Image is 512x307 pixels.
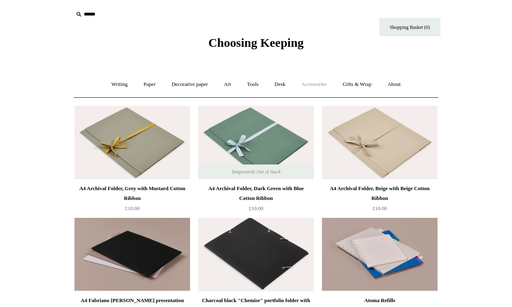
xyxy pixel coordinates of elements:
[208,42,304,48] a: Choosing Keeping
[217,74,238,95] a: Art
[74,106,190,179] img: A4 Archival Folder, Grey with Mustard Cotton Ribbon
[322,106,438,179] a: A4 Archival Folder, Beige with Beige Cotton Ribbon A4 Archival Folder, Beige with Beige Cotton Ri...
[380,74,408,95] a: About
[198,184,314,217] a: A4 Archival Folder, Dark Green with Blue Cotton Ribbon £10.00
[208,36,304,49] span: Choosing Keeping
[372,205,387,211] span: £10.00
[324,184,435,203] div: A4 Archival Folder, Beige with Beige Cotton Ribbon
[74,218,190,291] a: A4 Fabriano Murillo presentation folder A4 Fabriano Murillo presentation folder
[335,74,379,95] a: Gifts & Wrap
[294,74,334,95] a: Accessories
[74,106,190,179] a: A4 Archival Folder, Grey with Mustard Cotton Ribbon A4 Archival Folder, Grey with Mustard Cotton ...
[198,218,314,291] img: Charcoal black "Chemise" portfolio folder with grey elastic
[136,74,163,95] a: Paper
[324,296,435,305] div: Atoma Refills
[198,106,314,179] img: A4 Archival Folder, Dark Green with Blue Cotton Ribbon
[77,184,188,203] div: A4 Archival Folder, Grey with Mustard Cotton Ribbon
[200,184,312,203] div: A4 Archival Folder, Dark Green with Blue Cotton Ribbon
[322,106,438,179] img: A4 Archival Folder, Beige with Beige Cotton Ribbon
[249,205,263,211] span: £10.00
[198,106,314,179] a: A4 Archival Folder, Dark Green with Blue Cotton Ribbon A4 Archival Folder, Dark Green with Blue C...
[104,74,135,95] a: Writing
[240,74,266,95] a: Tools
[322,218,438,291] a: Atoma Refills Atoma Refills
[322,218,438,291] img: Atoma Refills
[223,164,289,179] span: Temporarily Out of Stock
[164,74,215,95] a: Decorative paper
[379,18,440,36] a: Shopping Basket (0)
[125,205,140,211] span: £10.00
[267,74,293,95] a: Desk
[74,218,190,291] img: A4 Fabriano Murillo presentation folder
[74,184,190,217] a: A4 Archival Folder, Grey with Mustard Cotton Ribbon £10.00
[322,184,438,217] a: A4 Archival Folder, Beige with Beige Cotton Ribbon £10.00
[198,218,314,291] a: Charcoal black "Chemise" portfolio folder with grey elastic Charcoal black "Chemise" portfolio fo...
